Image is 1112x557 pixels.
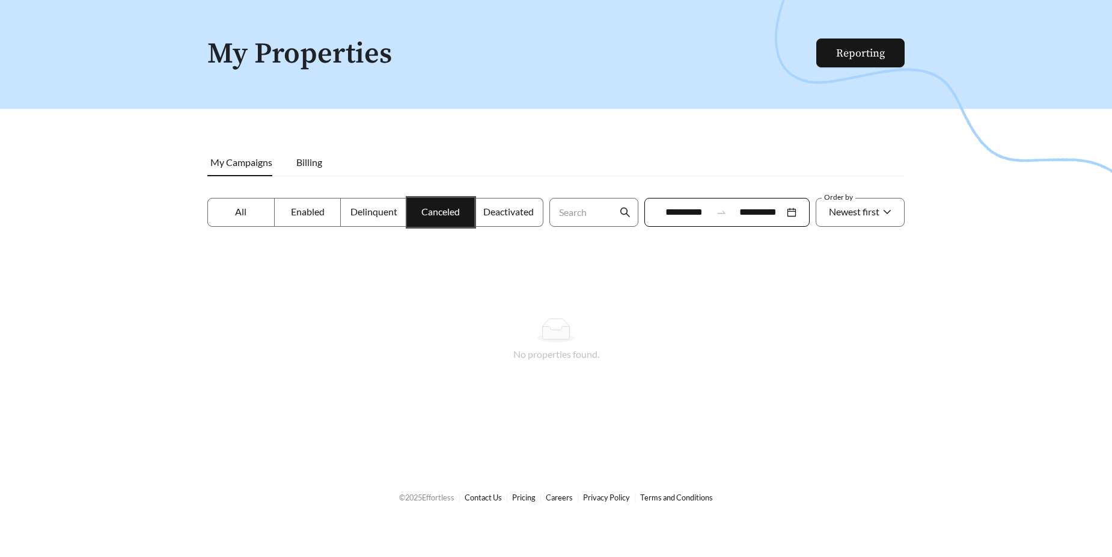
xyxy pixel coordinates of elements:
[836,46,885,60] a: Reporting
[620,207,631,218] span: search
[716,207,727,218] span: to
[483,206,534,217] span: Deactivated
[291,206,325,217] span: Enabled
[296,156,322,168] span: Billing
[207,38,817,70] h1: My Properties
[210,156,272,168] span: My Campaigns
[421,206,460,217] span: Canceled
[222,347,890,362] div: No properties found.
[350,206,397,217] span: Delinquent
[816,38,905,67] button: Reporting
[235,206,246,217] span: All
[716,207,727,218] span: swap-right
[829,206,879,217] span: Newest first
